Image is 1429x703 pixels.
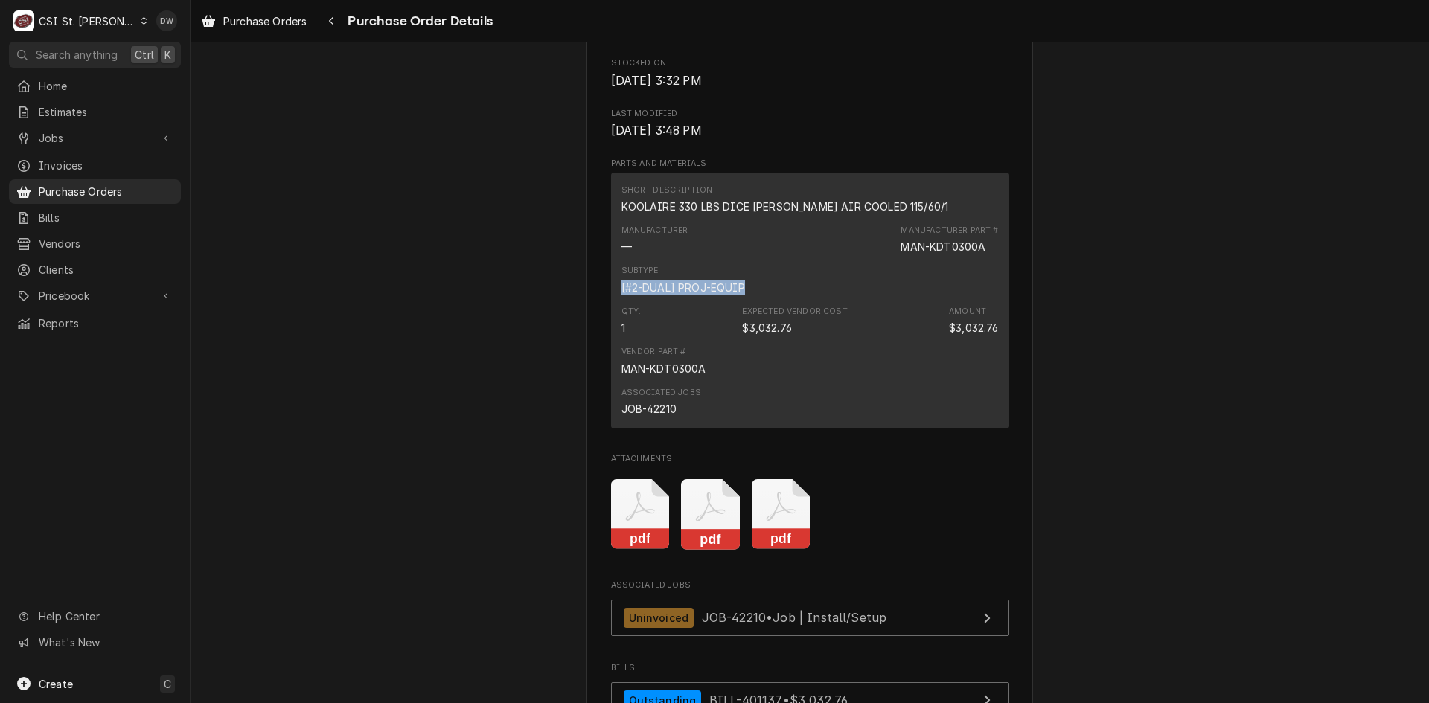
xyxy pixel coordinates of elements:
span: Bills [611,662,1009,674]
div: MAN-KDT0300A [621,361,706,376]
div: Amount [949,306,998,336]
div: Manufacturer [621,225,688,254]
span: Help Center [39,609,172,624]
div: Parts and Materials List [611,173,1009,435]
a: Bills [9,205,181,230]
span: Home [39,78,173,94]
div: Subtype [621,265,659,277]
div: CSI St. [PERSON_NAME] [39,13,135,29]
span: JOB-42210 • Job | Install/Setup [702,610,887,625]
a: Purchase Orders [9,179,181,204]
span: Associated Jobs [611,580,1009,591]
div: Dyane Weber's Avatar [156,10,177,31]
div: Last Modified [611,108,1009,140]
div: Parts and Materials [611,158,1009,434]
div: Expected Vendor Cost [742,306,847,336]
a: Go to Jobs [9,126,181,150]
div: Short Description [621,199,949,214]
a: Reports [9,311,181,336]
span: Ctrl [135,47,154,62]
span: [DATE] 3:48 PM [611,123,702,138]
span: Reports [39,315,173,331]
button: Search anythingCtrlK [9,42,181,68]
div: Amount [949,320,998,336]
span: Invoices [39,158,173,173]
span: Bills [39,210,173,225]
div: Vendor Part # [621,346,686,358]
div: Expected Vendor Cost [742,306,847,318]
div: Associated Jobs [611,580,1009,643]
span: K [164,47,171,62]
span: Last Modified [611,122,1009,140]
a: View Job [611,600,1009,636]
a: Go to Help Center [9,604,181,629]
span: Vendors [39,236,173,251]
div: Quantity [621,306,642,336]
span: What's New [39,635,172,650]
span: Purchase Orders [39,184,173,199]
a: Purchase Orders [195,9,313,33]
div: JOB-42210 [621,401,677,417]
button: Navigate back [319,9,343,33]
span: Create [39,678,73,690]
a: Go to Pricebook [9,283,181,308]
div: Line Item [611,173,1009,428]
div: Short Description [621,184,949,214]
div: Expected Vendor Cost [742,320,791,336]
span: Search anything [36,47,118,62]
div: Subtype [621,280,745,295]
span: [DATE] 3:32 PM [611,74,702,88]
span: Stocked On [611,72,1009,90]
span: C [164,676,171,692]
a: Estimates [9,100,181,124]
div: Manufacturer [621,225,688,237]
div: Part Number [901,225,998,254]
div: Qty. [621,306,642,318]
div: Manufacturer Part # [901,225,998,237]
a: Go to What's New [9,630,181,655]
div: Associated Jobs [621,387,701,399]
a: Invoices [9,153,181,178]
div: Short Description [621,184,713,196]
a: Clients [9,257,181,282]
span: Purchase Order Details [343,11,493,31]
span: Jobs [39,130,151,146]
span: Attachments [611,468,1009,562]
div: Amount [949,306,986,318]
div: Part Number [901,239,985,254]
button: pdf [611,479,670,550]
span: Last Modified [611,108,1009,120]
div: Subtype [621,265,745,295]
div: Attachments [611,453,1009,561]
span: Pricebook [39,288,151,304]
div: Uninvoiced [624,608,694,628]
div: C [13,10,34,31]
span: Parts and Materials [611,158,1009,170]
a: Home [9,74,181,98]
div: DW [156,10,177,31]
span: Clients [39,262,173,277]
div: Quantity [621,320,625,336]
div: Manufacturer [621,239,632,254]
button: pdf [681,479,740,550]
button: pdf [752,479,811,550]
div: Stocked On [611,57,1009,89]
div: CSI St. Louis's Avatar [13,10,34,31]
span: Estimates [39,104,173,120]
span: Purchase Orders [223,13,307,29]
a: Vendors [9,231,181,256]
span: Attachments [611,453,1009,465]
span: Stocked On [611,57,1009,69]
